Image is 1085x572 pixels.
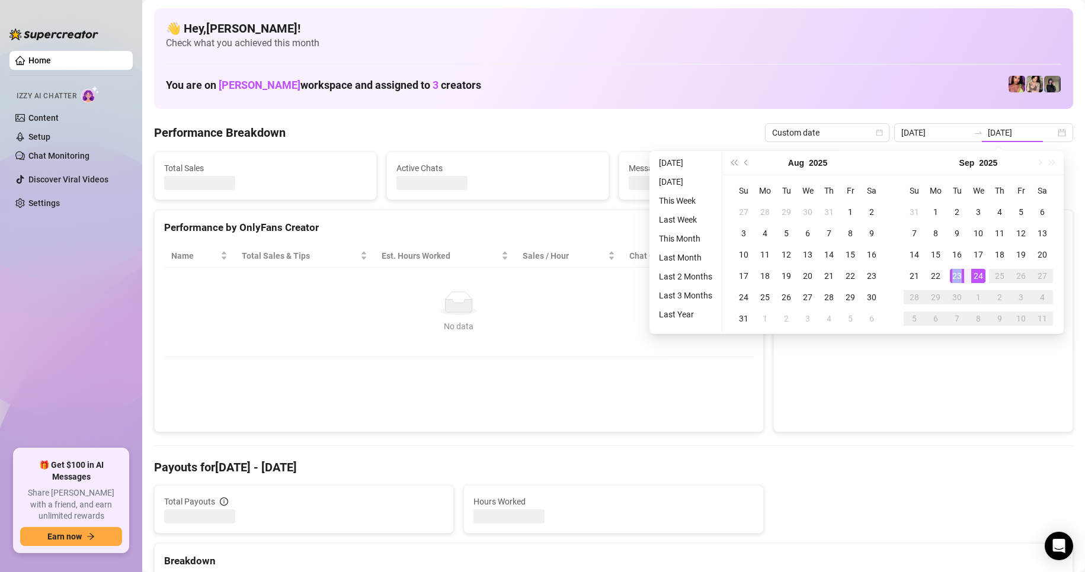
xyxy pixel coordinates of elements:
[242,249,358,262] span: Total Sales & Tips
[28,151,89,160] a: Chat Monitoring
[974,128,983,137] span: swap-right
[164,162,367,175] span: Total Sales
[1026,76,1043,92] img: Jenna
[622,245,753,268] th: Chat Conversion
[876,129,883,136] span: calendar
[166,79,481,92] h1: You are on workspace and assigned to creators
[164,553,1063,569] div: Breakdown
[220,497,228,506] span: info-circle
[974,128,983,137] span: to
[473,495,753,508] span: Hours Worked
[164,495,215,508] span: Total Payouts
[783,220,1063,236] div: Sales by OnlyFans Creator
[47,532,82,541] span: Earn now
[17,91,76,102] span: Izzy AI Chatter
[629,249,737,262] span: Chat Conversion
[219,79,300,91] span: [PERSON_NAME]
[28,198,60,208] a: Settings
[901,126,969,139] input: Start date
[171,249,218,262] span: Name
[164,245,235,268] th: Name
[20,487,122,522] span: Share [PERSON_NAME] with a friend, and earn unlimited rewards
[164,220,754,236] div: Performance by OnlyFans Creator
[166,37,1061,50] span: Check what you achieved this month
[81,86,100,103] img: AI Chatter
[235,245,375,268] th: Total Sales & Tips
[988,126,1055,139] input: End date
[154,459,1073,475] h4: Payouts for [DATE] - [DATE]
[154,124,286,141] h4: Performance Breakdown
[28,132,50,142] a: Setup
[629,162,831,175] span: Messages Sent
[20,459,122,483] span: 🎁 Get $100 in AI Messages
[28,113,59,123] a: Content
[772,124,882,142] span: Custom date
[28,175,108,184] a: Discover Viral Videos
[1009,76,1025,92] img: GODDESS
[523,249,606,262] span: Sales / Hour
[1044,76,1061,92] img: Anna
[28,56,51,65] a: Home
[516,245,622,268] th: Sales / Hour
[382,249,499,262] div: Est. Hours Worked
[9,28,98,40] img: logo-BBDzfeDw.svg
[87,532,95,541] span: arrow-right
[433,79,439,91] span: 3
[1045,532,1073,560] div: Open Intercom Messenger
[166,20,1061,37] h4: 👋 Hey, [PERSON_NAME] !
[396,162,599,175] span: Active Chats
[20,527,122,546] button: Earn nowarrow-right
[176,320,742,333] div: No data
